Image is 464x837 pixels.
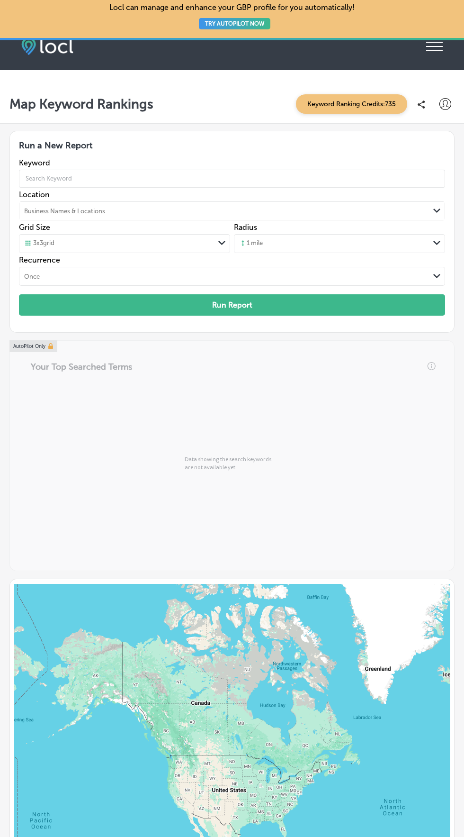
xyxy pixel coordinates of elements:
[19,223,50,232] label: Grid Size
[24,273,40,280] div: Once
[9,96,153,112] p: Map Keyword Rankings
[19,255,445,264] label: Recurrence
[239,239,263,248] div: 1 mile
[24,239,54,248] div: 3 x 3 grid
[19,294,445,316] button: Run Report
[24,207,105,214] div: Business Names & Locations
[234,223,257,232] label: Radius
[19,140,445,158] h3: Run a New Report
[19,165,445,192] input: Search Keyword
[19,158,445,167] label: Keyword
[296,94,407,114] span: Keyword Ranking Credits: 735
[19,190,445,199] label: Location
[21,37,73,55] img: fda3e92497d09a02dc62c9cd864e3231.png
